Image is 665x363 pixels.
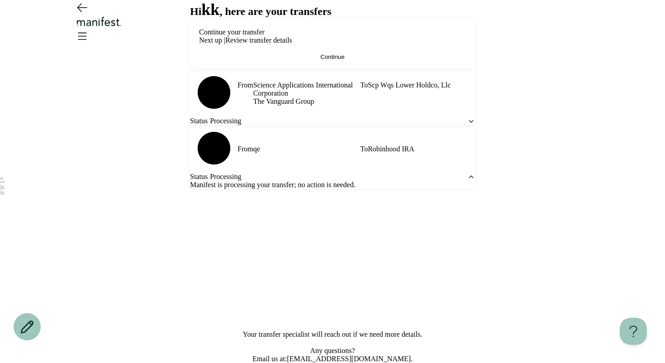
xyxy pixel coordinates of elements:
a: [EMAIL_ADDRESS][DOMAIN_NAME] [287,355,411,363]
img: Manifest [75,16,123,27]
span: Processing [210,117,241,125]
span: Processing [210,173,241,181]
span: Continue [320,53,344,60]
span: To [361,145,368,153]
span: Status [190,117,208,125]
span: From [237,145,253,153]
div: Logo [75,16,590,29]
span: Science Applications International Corporation [253,81,361,97]
span: Scp Wqs Lower Holdco, Llc [368,81,475,89]
span: The Vanguard Group [253,97,361,106]
span: Robinhood IRA [368,145,475,153]
button: Open menu [75,29,89,43]
iframe: Toggle Customer Support [620,318,647,345]
div: Your transfer specialist will reach out if we need more details. Any questions? Email us at: . [190,330,475,363]
button: Continue [199,53,466,60]
span: Status [190,173,208,181]
span: qe [253,145,361,153]
span: From [237,81,253,89]
p: Manifest is processing your transfer; no action is needed. [190,181,475,189]
span: To [361,81,368,89]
